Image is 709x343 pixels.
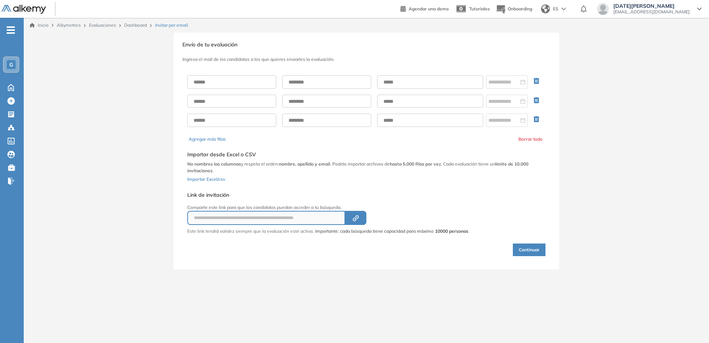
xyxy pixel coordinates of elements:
[187,174,225,183] button: Importar Excel/csv
[613,3,690,9] span: [DATE][PERSON_NAME]
[553,6,558,12] span: ES
[435,228,468,234] strong: 10000 personas
[613,9,690,15] span: [EMAIL_ADDRESS][DOMAIN_NAME]
[187,161,241,167] b: No nombres las columnas
[124,22,147,28] a: Dashboard
[496,1,532,17] button: Onboarding
[182,42,550,48] h3: Envío de tu evaluación
[189,136,226,143] button: Agregar más filas
[409,6,449,12] span: Agendar una demo
[187,161,545,174] p: y respeta el orden: . Podrás importar archivos de . Cada evaluación tiene un .
[187,176,225,182] span: Importar Excel/csv
[187,151,545,158] h5: Importar desde Excel o CSV
[315,228,468,235] span: Importante: cada búsqueda tiene capacidad para máximo
[187,192,468,198] h5: Link de invitación
[469,6,490,12] span: Tutoriales
[187,228,314,235] p: Este link tendrá validez siempre que la evaluación esté activa.
[57,22,81,28] span: Alkymetrics
[89,22,116,28] a: Evaluaciones
[187,204,468,211] p: Comparte este link para que los candidatos puedan acceder a tu búsqueda.
[561,7,566,10] img: arrow
[508,6,532,12] span: Onboarding
[513,244,545,256] button: Continuar
[7,29,15,31] i: -
[30,22,49,29] a: Inicio
[518,136,543,143] button: Borrar todo
[182,57,550,62] h3: Ingresa el mail de los candidatos a los que quieres enviarles la evaluación.
[9,62,13,68] span: G
[279,161,330,167] b: nombre, apellido y email
[400,4,449,13] a: Agendar una demo
[390,161,441,167] b: hasta 5.000 filas por vez
[155,22,188,29] span: Invitar por email
[1,5,46,14] img: Logo
[187,161,528,173] b: límite de 10.000 invitaciones
[541,4,550,13] img: world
